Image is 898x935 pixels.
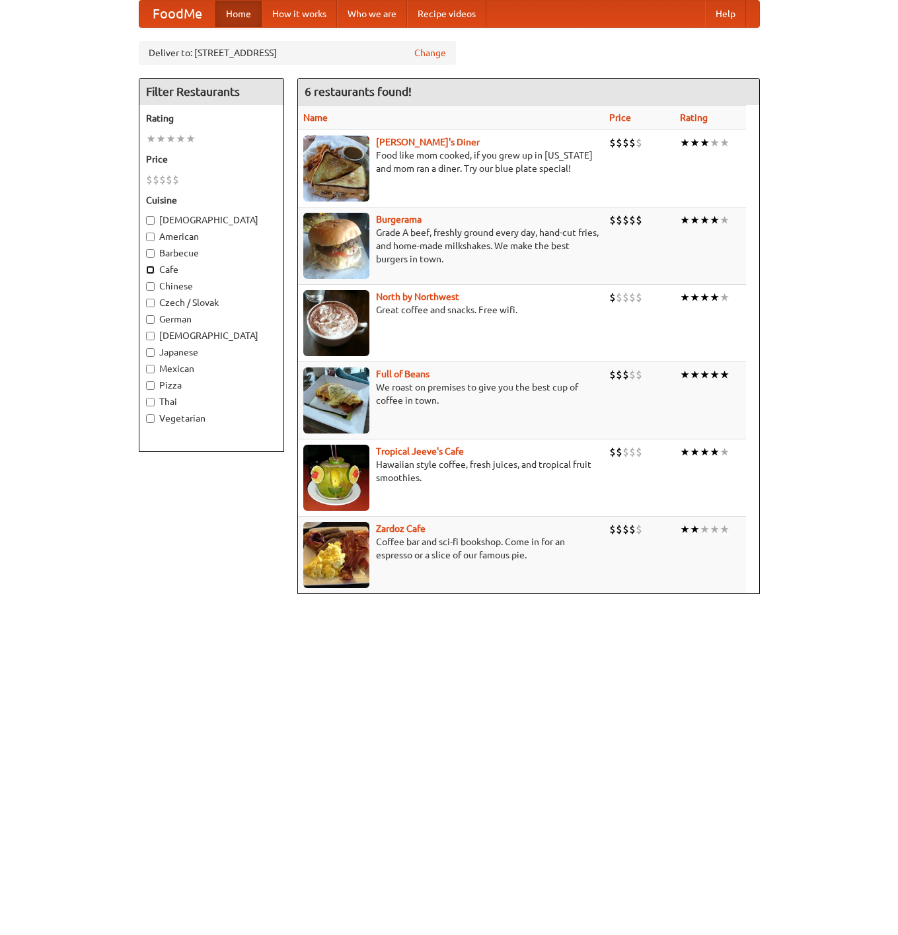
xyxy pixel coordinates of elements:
[146,233,155,241] input: American
[166,131,176,146] li: ★
[609,290,616,305] li: $
[146,414,155,423] input: Vegetarian
[146,112,277,125] h5: Rating
[303,445,369,511] img: jeeves.jpg
[176,131,186,146] li: ★
[146,280,277,293] label: Chinese
[636,522,642,537] li: $
[622,522,629,537] li: $
[690,135,700,150] li: ★
[146,296,277,309] label: Czech / Slovak
[720,445,730,459] li: ★
[337,1,407,27] a: Who we are
[376,523,426,534] a: Zardoz Cafe
[690,290,700,305] li: ★
[303,535,599,562] p: Coffee bar and sci-fi bookshop. Come in for an espresso or a slice of our famous pie.
[720,135,730,150] li: ★
[376,446,464,457] a: Tropical Jeeve's Cafe
[710,135,720,150] li: ★
[690,522,700,537] li: ★
[710,367,720,382] li: ★
[680,522,690,537] li: ★
[376,291,459,302] a: North by Northwest
[146,131,156,146] li: ★
[146,365,155,373] input: Mexican
[609,213,616,227] li: $
[616,135,622,150] li: $
[146,329,277,342] label: [DEMOGRAPHIC_DATA]
[215,1,262,27] a: Home
[146,362,277,375] label: Mexican
[376,137,480,147] a: [PERSON_NAME]'s Diner
[146,412,277,425] label: Vegetarian
[146,315,155,324] input: German
[146,194,277,207] h5: Cuisine
[690,213,700,227] li: ★
[146,346,277,359] label: Japanese
[616,213,622,227] li: $
[159,172,166,187] li: $
[146,398,155,406] input: Thai
[146,379,277,392] label: Pizza
[146,282,155,291] input: Chinese
[303,149,599,175] p: Food like mom cooked, if you grew up in [US_STATE] and mom ran a diner. Try our blue plate special!
[680,367,690,382] li: ★
[680,135,690,150] li: ★
[710,445,720,459] li: ★
[303,226,599,266] p: Grade A beef, freshly ground every day, hand-cut fries, and home-made milkshakes. We make the bes...
[609,367,616,382] li: $
[636,445,642,459] li: $
[622,135,629,150] li: $
[166,172,172,187] li: $
[376,369,430,379] a: Full of Beans
[616,445,622,459] li: $
[720,290,730,305] li: ★
[705,1,746,27] a: Help
[376,214,422,225] a: Burgerama
[305,85,412,98] ng-pluralize: 6 restaurants found!
[690,445,700,459] li: ★
[146,332,155,340] input: [DEMOGRAPHIC_DATA]
[303,213,369,279] img: burgerama.jpg
[710,522,720,537] li: ★
[720,367,730,382] li: ★
[609,445,616,459] li: $
[700,367,710,382] li: ★
[622,213,629,227] li: $
[622,290,629,305] li: $
[609,135,616,150] li: $
[146,213,277,227] label: [DEMOGRAPHIC_DATA]
[146,249,155,258] input: Barbecue
[146,266,155,274] input: Cafe
[700,135,710,150] li: ★
[700,213,710,227] li: ★
[629,213,636,227] li: $
[146,216,155,225] input: [DEMOGRAPHIC_DATA]
[700,522,710,537] li: ★
[146,246,277,260] label: Barbecue
[700,290,710,305] li: ★
[303,112,328,123] a: Name
[616,290,622,305] li: $
[262,1,337,27] a: How it works
[139,1,215,27] a: FoodMe
[303,290,369,356] img: north.jpg
[720,522,730,537] li: ★
[146,263,277,276] label: Cafe
[710,213,720,227] li: ★
[609,522,616,537] li: $
[616,522,622,537] li: $
[303,458,599,484] p: Hawaiian style coffee, fresh juices, and tropical fruit smoothies.
[303,303,599,317] p: Great coffee and snacks. Free wifi.
[629,445,636,459] li: $
[629,290,636,305] li: $
[139,41,456,65] div: Deliver to: [STREET_ADDRESS]
[146,172,153,187] li: $
[146,230,277,243] label: American
[407,1,486,27] a: Recipe videos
